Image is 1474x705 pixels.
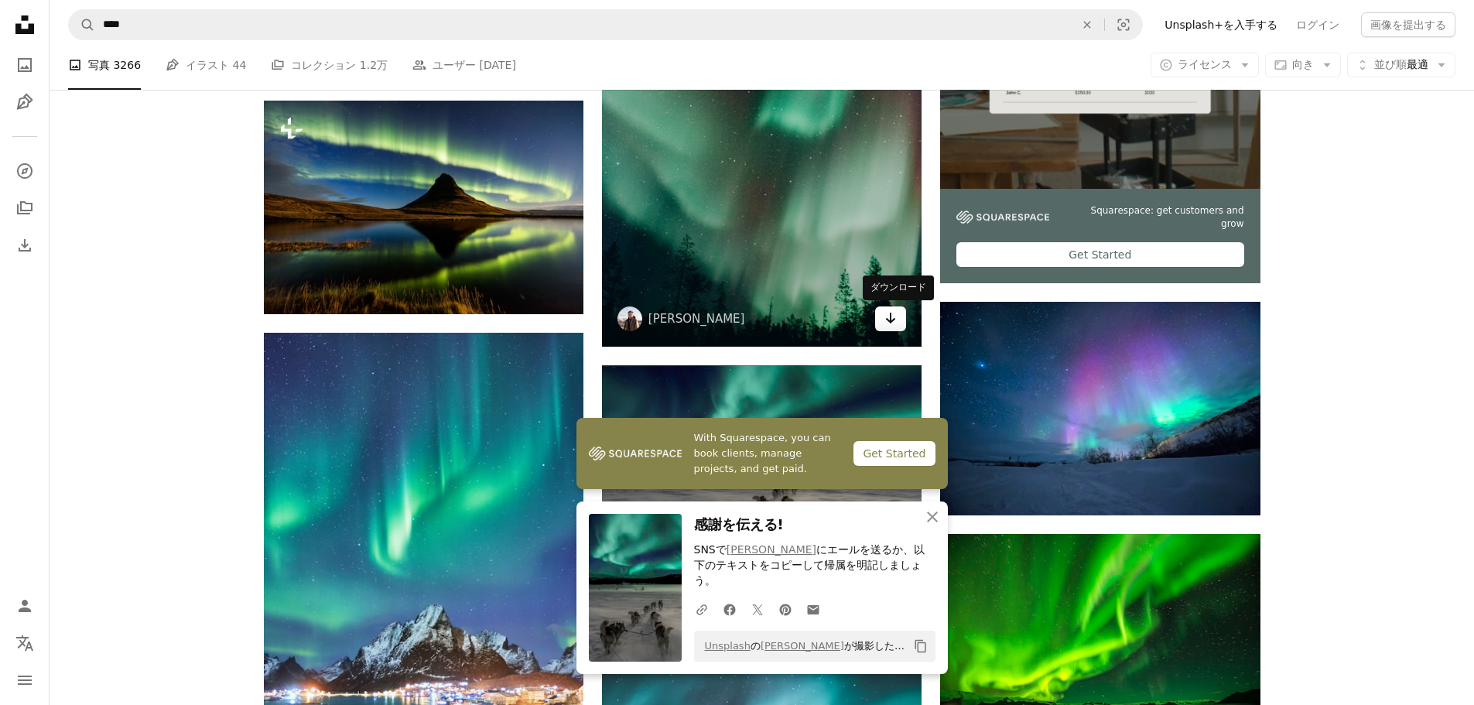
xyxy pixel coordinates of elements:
[9,193,40,224] a: コレクション
[589,442,682,465] img: file-1747939142011-51e5cc87e3c9
[9,87,40,118] a: イラスト
[716,594,744,625] a: Facebookでシェアする
[694,430,842,477] span: With Squarespace, you can book clients, manage projects, and get paid.
[853,441,935,466] div: Get Started
[264,565,583,579] a: 夜間の水域付近の雪山
[956,210,1049,224] img: file-1747939142011-51e5cc87e3c9
[799,594,827,625] a: Eメールでシェアする
[412,40,516,90] a: ユーザー [DATE]
[727,543,816,556] a: [PERSON_NAME]
[771,594,799,625] a: Pinterestでシェアする
[9,9,40,43] a: ホーム — Unsplash
[360,56,388,74] span: 1.2万
[694,542,935,589] p: SNSで にエールを送るか、以下のテキストをコピーして帰属を明記しましょう。
[1292,58,1314,70] span: 向き
[863,275,934,300] div: ダウンロード
[1070,10,1104,39] button: 全てクリア
[1178,58,1232,70] span: ライセンス
[9,590,40,621] a: ログイン / 登録する
[233,56,247,74] span: 44
[9,628,40,659] button: 言語
[271,40,388,90] a: コレクション 1.2万
[1265,53,1341,77] button: 向き
[940,302,1260,515] img: 雪をかぶった山岳地帯のオーロラ
[9,156,40,187] a: 探す
[940,633,1260,647] a: オーロラライト
[576,418,948,489] a: With Squarespace, you can book clients, manage projects, and get paid.Get Started
[1361,12,1455,37] button: 画像を提出する
[68,9,1143,40] form: サイト内でビジュアルを探す
[875,306,906,331] a: ダウンロード
[264,101,583,313] img: オーロラの穴は湖の静かな水に映っています
[694,514,935,536] h3: 感謝を伝える!
[9,50,40,80] a: 写真
[648,311,745,327] a: [PERSON_NAME]
[617,306,642,331] img: Lucas Marcominiのプロフィールを見る
[264,200,583,214] a: オーロラの穴は湖の静かな水に映っています
[697,634,908,659] span: の が撮影した写真
[9,230,40,261] a: ダウンロード履歴
[1105,10,1142,39] button: ビジュアル検索
[602,101,922,115] a: 夜のオーロラ
[744,594,771,625] a: Twitterでシェアする
[940,401,1260,415] a: 雪をかぶった山岳地帯のオーロラ
[1155,12,1287,37] a: Unsplash+を入手する
[1347,53,1455,77] button: 並び順最適
[1374,58,1407,70] span: 並び順
[1287,12,1349,37] a: ログイン
[1374,57,1428,73] span: 最適
[602,365,922,564] img: オーロラの風景
[908,633,934,659] button: クリップボードにコピーする
[761,640,844,652] a: [PERSON_NAME]
[705,640,751,652] a: Unsplash
[166,40,246,90] a: イラスト 44
[1068,204,1243,231] span: Squarespace: get customers and grow
[956,242,1243,267] div: Get Started
[69,10,95,39] button: Unsplashで検索する
[1151,53,1259,77] button: ライセンス
[480,56,516,74] span: [DATE]
[9,665,40,696] button: メニュー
